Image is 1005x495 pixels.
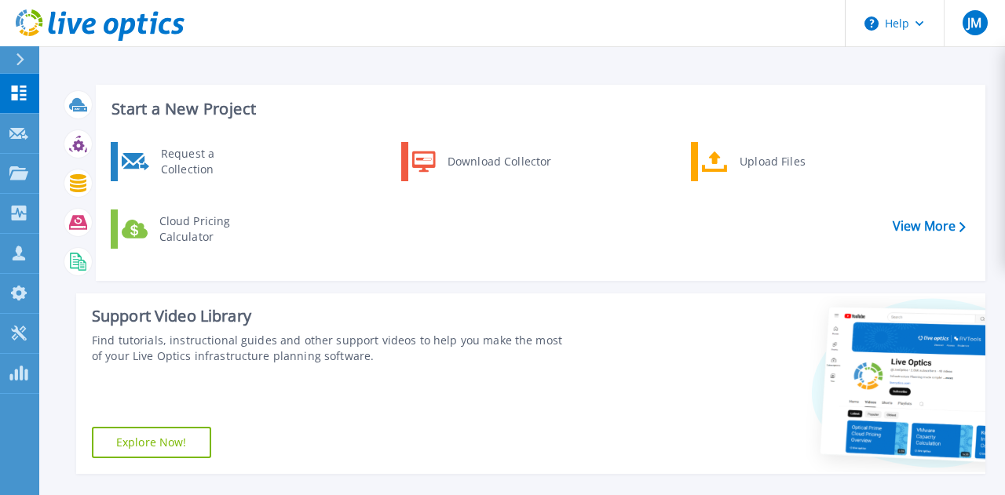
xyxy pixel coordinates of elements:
a: View More [893,219,966,234]
a: Cloud Pricing Calculator [111,209,272,249]
div: Upload Files [732,146,848,177]
span: JM [967,16,981,29]
a: Explore Now! [92,427,211,458]
a: Request a Collection [111,142,272,181]
div: Support Video Library [92,306,565,326]
a: Upload Files [691,142,852,181]
h3: Start a New Project [111,100,965,118]
a: Download Collector [401,142,562,181]
div: Request a Collection [153,146,268,177]
div: Cloud Pricing Calculator [152,213,268,245]
div: Download Collector [440,146,558,177]
div: Find tutorials, instructional guides and other support videos to help you make the most of your L... [92,333,565,364]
